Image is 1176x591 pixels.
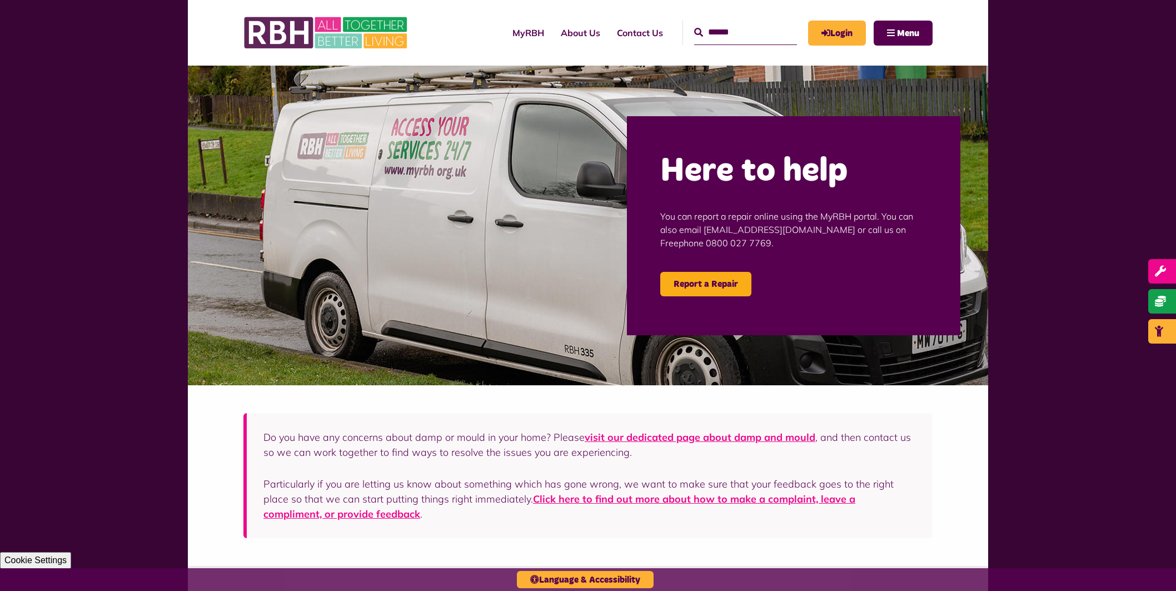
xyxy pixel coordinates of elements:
[874,21,933,46] button: Navigation
[517,571,654,588] button: Language & Accessibility
[897,29,919,38] span: Menu
[243,11,410,54] img: RBH
[263,476,916,522] p: Particularly if you are letting us know about something which has gone wrong, we want to make sur...
[263,493,855,520] a: Click here to find out more about how to make a complaint, leave a compliment, or provide feedback
[609,18,671,48] a: Contact Us
[660,150,927,193] h2: Here to help
[808,21,866,46] a: MyRBH
[263,430,916,460] p: Do you have any concerns about damp or mould in your home? Please , and then contact us so we can...
[660,193,927,266] p: You can report a repair online using the MyRBH portal. You can also email [EMAIL_ADDRESS][DOMAIN_...
[188,66,988,385] img: Repairs 6
[504,18,552,48] a: MyRBH
[660,272,751,296] a: Report a Repair
[585,431,815,444] a: visit our dedicated page about damp and mould
[552,18,609,48] a: About Us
